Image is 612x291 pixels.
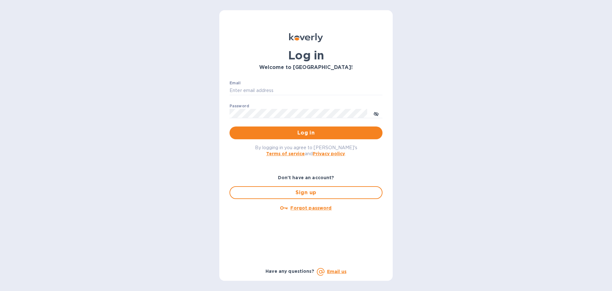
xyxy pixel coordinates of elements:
[266,269,314,274] b: Have any questions?
[229,86,382,96] input: Enter email address
[235,129,377,137] span: Log in
[255,145,357,156] span: By logging in you agree to [PERSON_NAME]'s and .
[229,126,382,139] button: Log in
[235,189,377,196] span: Sign up
[229,104,249,108] label: Password
[289,33,323,42] img: Koverly
[278,175,334,180] b: Don't have an account?
[313,151,345,156] a: Privacy policy
[266,151,305,156] a: Terms of service
[327,269,346,274] a: Email us
[290,205,331,211] u: Forgot password
[370,107,382,120] button: toggle password visibility
[229,65,382,71] h3: Welcome to [GEOGRAPHIC_DATA]!
[229,186,382,199] button: Sign up
[229,81,241,85] label: Email
[229,49,382,62] h1: Log in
